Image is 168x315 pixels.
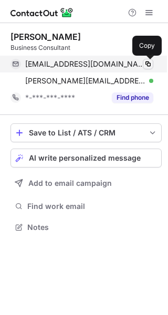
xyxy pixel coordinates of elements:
[10,31,81,42] div: [PERSON_NAME]
[10,6,73,19] img: ContactOut v5.3.10
[29,154,141,162] span: AI write personalized message
[10,123,162,142] button: save-profile-one-click
[10,174,162,193] button: Add to email campaign
[29,129,143,137] div: Save to List / ATS / CRM
[27,223,157,232] span: Notes
[10,43,162,52] div: Business Consultant
[10,220,162,235] button: Notes
[25,59,145,69] span: [EMAIL_ADDRESS][DOMAIN_NAME]
[27,202,157,211] span: Find work email
[28,179,112,187] span: Add to email campaign
[25,76,145,86] span: [PERSON_NAME][EMAIL_ADDRESS][DOMAIN_NAME][PERSON_NAME]
[10,149,162,167] button: AI write personalized message
[112,92,153,103] button: Reveal Button
[10,199,162,214] button: Find work email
